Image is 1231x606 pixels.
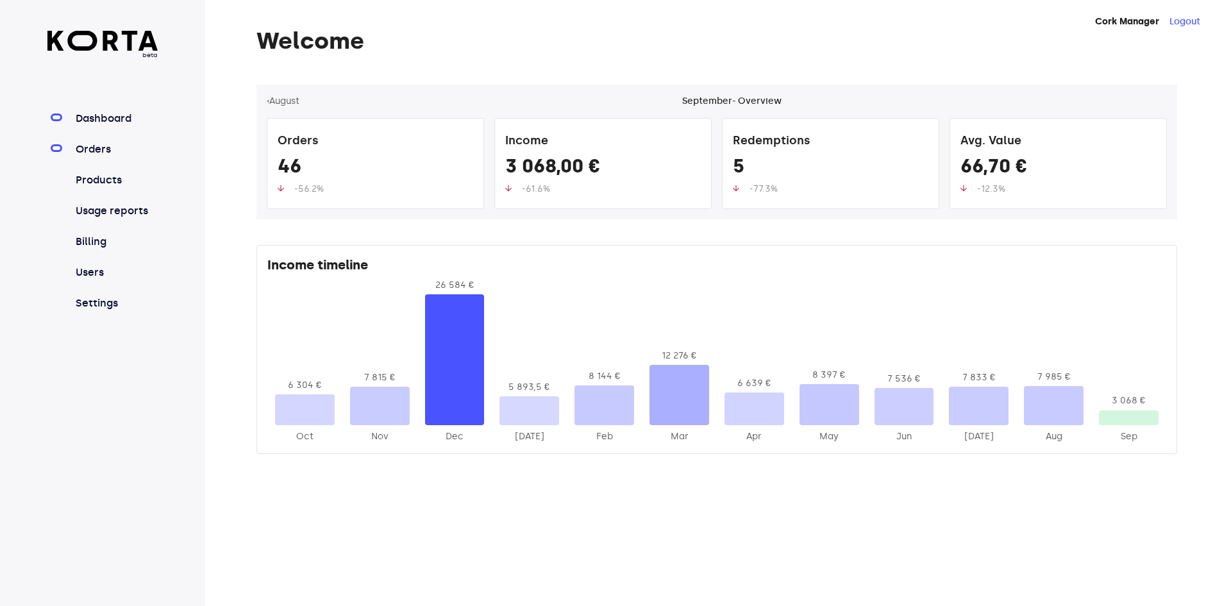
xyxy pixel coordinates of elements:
img: up [278,185,284,192]
div: 2025-May [800,430,859,443]
div: 66,70 € [960,155,1156,183]
div: 2025-Mar [649,430,709,443]
h1: Welcome [256,28,1177,54]
div: 3 068,00 € [505,155,701,183]
div: Avg. Value [960,129,1156,155]
button: Logout [1169,15,1200,28]
a: Users [73,265,158,280]
span: -56.2% [294,183,324,194]
div: 7 536 € [875,373,934,385]
div: 2025-Jul [949,430,1009,443]
div: 12 276 € [649,349,709,362]
div: 2025-Sep [1099,430,1159,443]
img: up [960,185,967,192]
div: Redemptions [733,129,928,155]
a: Orders [73,142,158,157]
div: September - Overview [682,95,782,108]
div: 5 893,5 € [499,381,559,394]
div: Income timeline [267,256,1166,279]
div: 2025-Aug [1024,430,1084,443]
div: Orders [278,129,473,155]
div: 2024-Dec [425,430,485,443]
div: 2024-Oct [275,430,335,443]
div: 46 [278,155,473,183]
a: Billing [73,234,158,249]
a: Dashboard [73,111,158,126]
div: Income [505,129,701,155]
button: ‹August [267,95,299,108]
div: 6 639 € [724,377,784,390]
img: up [505,185,512,192]
div: 6 304 € [275,379,335,392]
strong: Cork Manager [1095,16,1159,27]
img: Korta [47,31,158,51]
a: Settings [73,296,158,311]
a: beta [47,31,158,60]
div: 7 985 € [1024,371,1084,383]
a: Usage reports [73,203,158,219]
img: up [733,185,739,192]
span: -12.3% [977,183,1005,194]
div: 7 815 € [350,371,410,384]
div: 2025-Feb [574,430,634,443]
div: 3 068 € [1099,394,1159,407]
a: Products [73,173,158,188]
div: 8 144 € [574,370,634,383]
div: 26 584 € [425,279,485,292]
span: beta [47,51,158,60]
div: 5 [733,155,928,183]
div: 2025-Jun [875,430,934,443]
div: 2025-Jan [499,430,559,443]
div: 7 833 € [949,371,1009,384]
span: -61.6% [522,183,550,194]
div: 2024-Nov [350,430,410,443]
span: -77.3% [749,183,778,194]
div: 2025-Apr [724,430,784,443]
div: 8 397 € [800,369,859,382]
